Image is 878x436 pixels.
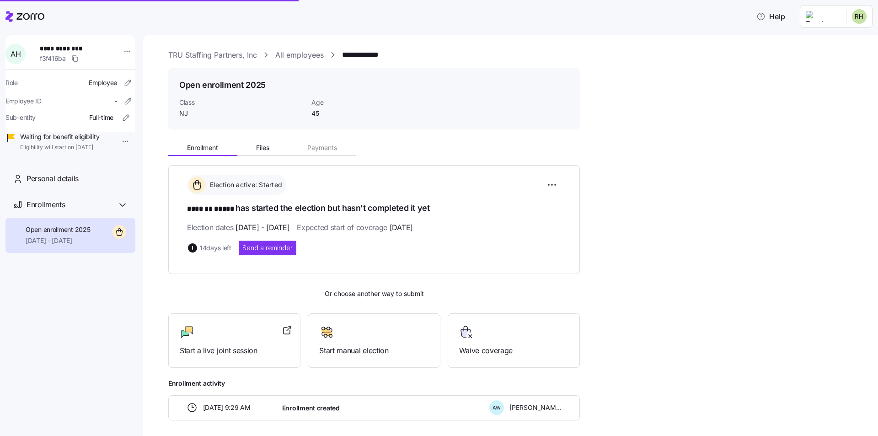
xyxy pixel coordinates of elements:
[187,145,218,151] span: Enrollment
[256,145,269,151] span: Files
[20,144,99,151] span: Eligibility will start on [DATE]
[749,7,792,26] button: Help
[168,289,580,299] span: Or choose another way to submit
[297,222,412,233] span: Expected start of coverage
[307,145,337,151] span: Payments
[11,50,21,58] span: A H
[89,78,117,87] span: Employee
[179,79,266,91] h1: Open enrollment 2025
[179,98,304,107] span: Class
[311,109,403,118] span: 45
[114,97,117,106] span: -
[40,54,66,63] span: f3f416ba
[242,243,293,253] span: Send a reminder
[168,49,257,61] a: TRU Staffing Partners, Inc
[26,225,90,234] span: Open enrollment 2025
[5,113,36,122] span: Sub-entity
[509,403,562,412] span: [PERSON_NAME]
[180,345,289,356] span: Start a live joint session
[207,180,282,189] span: Election active: Started
[756,11,785,22] span: Help
[179,109,304,118] span: NJ
[89,113,113,122] span: Full-time
[20,132,99,141] span: Waiting for benefit eligibility
[239,241,296,255] button: Send a reminder
[806,11,839,22] img: Employer logo
[390,222,413,233] span: [DATE]
[27,199,65,210] span: Enrollments
[319,345,428,356] span: Start manual election
[187,202,561,215] h1: has started the election but hasn't completed it yet
[282,404,340,413] span: Enrollment created
[168,379,580,388] span: Enrollment activity
[275,49,324,61] a: All employees
[5,97,42,106] span: Employee ID
[459,345,568,356] span: Waive coverage
[200,243,231,253] span: 14 days left
[5,78,18,87] span: Role
[311,98,403,107] span: Age
[236,222,289,233] span: [DATE] - [DATE]
[852,9,867,24] img: 9866fcb425cea38f43e255766a713f7f
[187,222,289,233] span: Election dates
[26,236,90,245] span: [DATE] - [DATE]
[203,403,251,412] span: [DATE] 9:29 AM
[27,173,79,184] span: Personal details
[493,405,501,410] span: A W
